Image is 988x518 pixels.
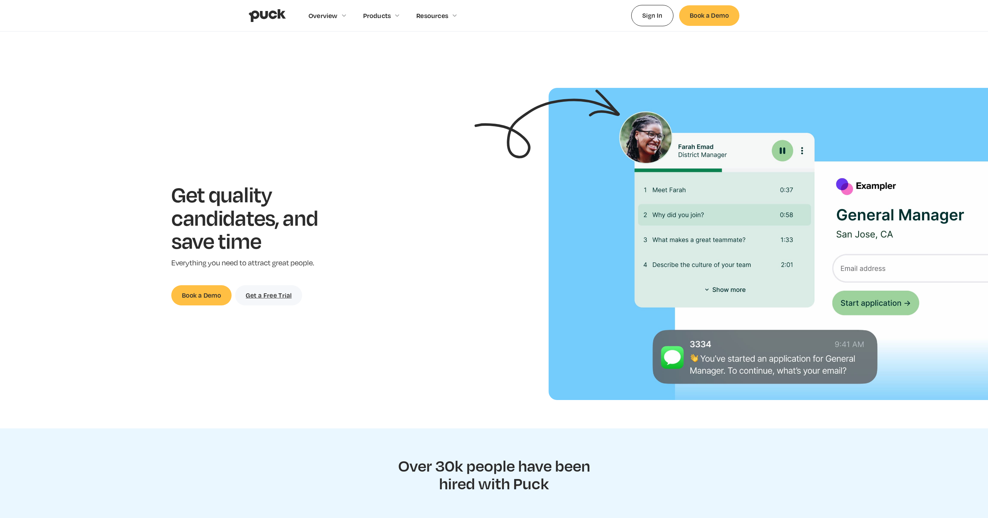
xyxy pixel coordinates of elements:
[389,457,599,492] h2: Over 30k people have been hired with Puck
[171,182,340,252] h1: Get quality candidates, and save time
[631,5,673,26] a: Sign In
[309,12,338,19] div: Overview
[416,12,448,19] div: Resources
[363,12,391,19] div: Products
[171,285,232,305] a: Book a Demo
[235,285,302,305] a: Get a Free Trial
[171,258,340,268] p: Everything you need to attract great people.
[679,5,739,26] a: Book a Demo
